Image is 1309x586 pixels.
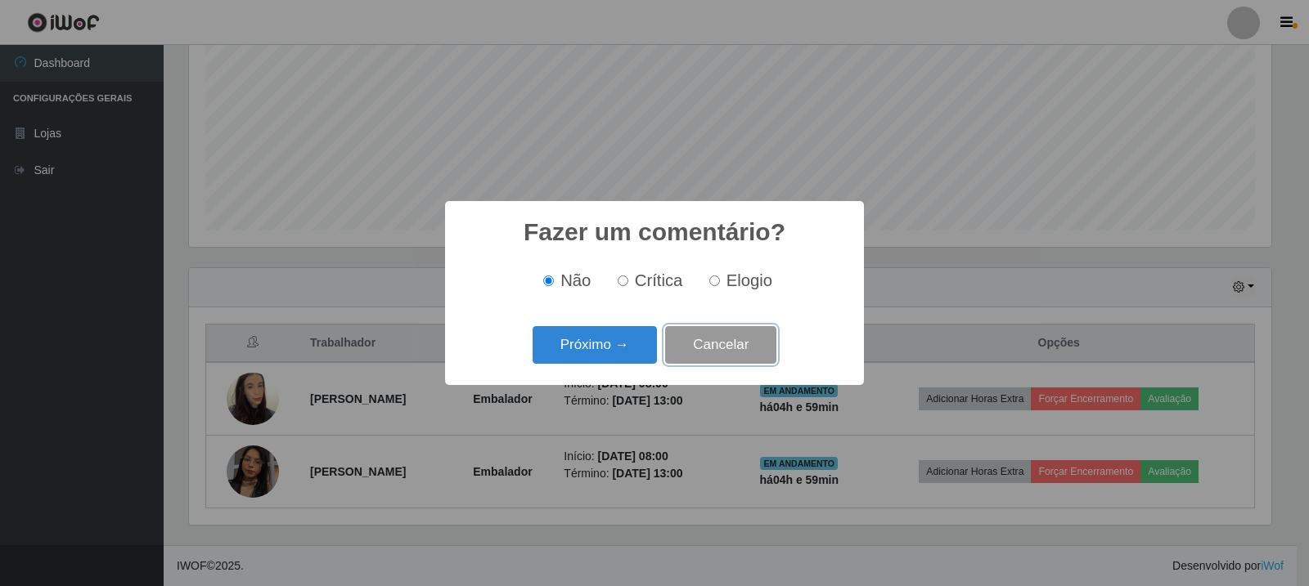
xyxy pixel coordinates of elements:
[560,271,591,289] span: Não
[665,326,776,365] button: Cancelar
[635,271,683,289] span: Crítica
[618,275,628,286] input: Crítica
[524,217,785,247] h2: Fazer um comentário?
[709,275,720,286] input: Elogio
[543,275,554,286] input: Não
[533,326,657,365] button: Próximo →
[726,271,772,289] span: Elogio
